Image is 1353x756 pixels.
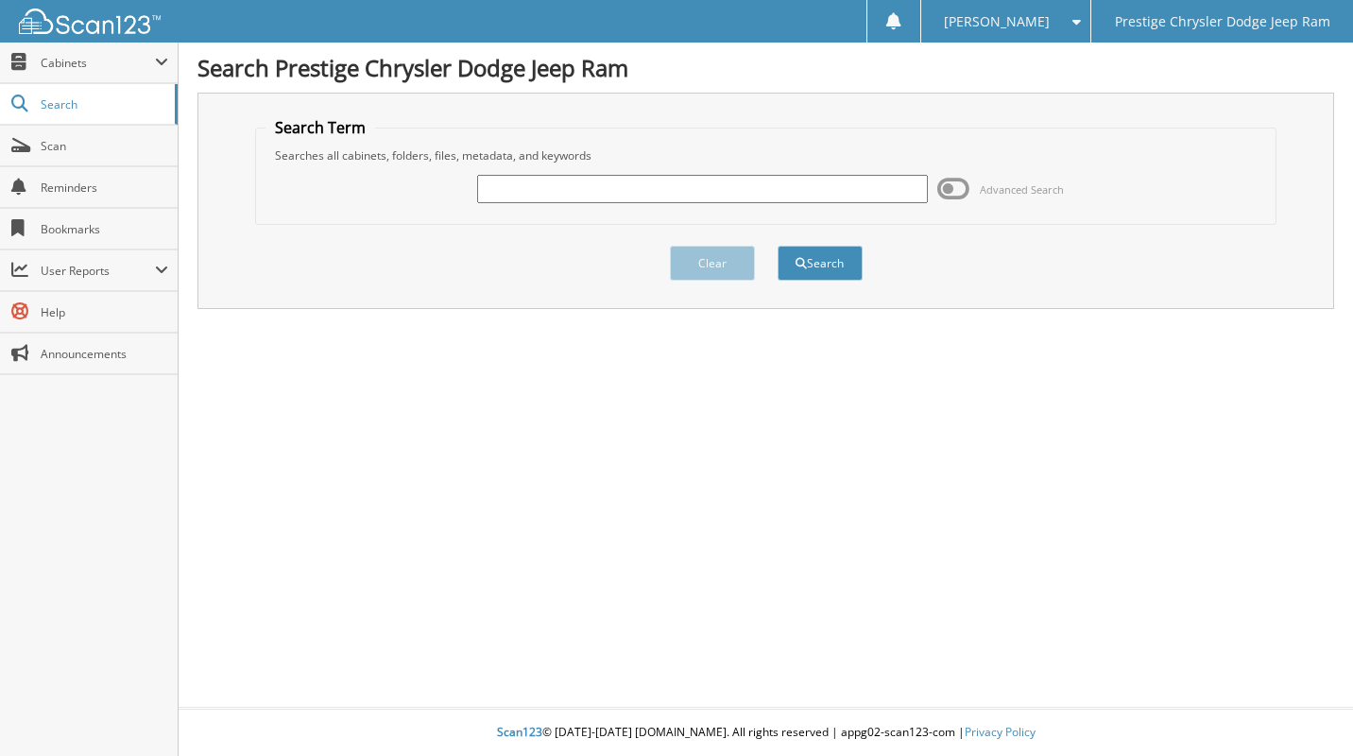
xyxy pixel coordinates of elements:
[980,182,1064,197] span: Advanced Search
[41,96,165,112] span: Search
[265,117,375,138] legend: Search Term
[41,304,168,320] span: Help
[265,147,1266,163] div: Searches all cabinets, folders, files, metadata, and keywords
[179,710,1353,756] div: © [DATE]-[DATE] [DOMAIN_NAME]. All rights reserved | appg02-scan123-com |
[41,263,155,279] span: User Reports
[1115,16,1330,27] span: Prestige Chrysler Dodge Jeep Ram
[965,724,1036,740] a: Privacy Policy
[41,138,168,154] span: Scan
[944,16,1050,27] span: [PERSON_NAME]
[41,55,155,71] span: Cabinets
[497,724,542,740] span: Scan123
[197,52,1334,83] h1: Search Prestige Chrysler Dodge Jeep Ram
[778,246,863,281] button: Search
[1259,665,1353,756] iframe: Chat Widget
[41,221,168,237] span: Bookmarks
[670,246,755,281] button: Clear
[41,346,168,362] span: Announcements
[19,9,161,34] img: scan123-logo-white.svg
[41,180,168,196] span: Reminders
